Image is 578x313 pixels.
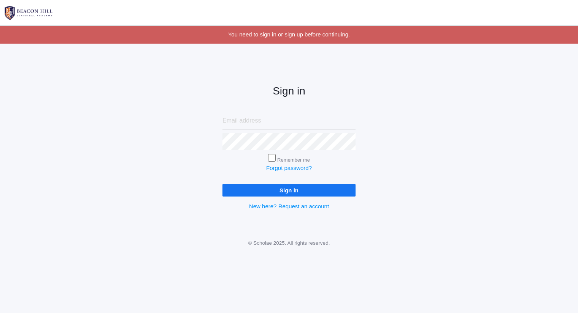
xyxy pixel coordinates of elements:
input: Sign in [222,184,356,197]
label: Remember me [277,157,310,163]
h2: Sign in [222,85,356,97]
a: Forgot password? [266,165,312,171]
input: Email address [222,112,356,129]
a: New here? Request an account [249,203,329,209]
